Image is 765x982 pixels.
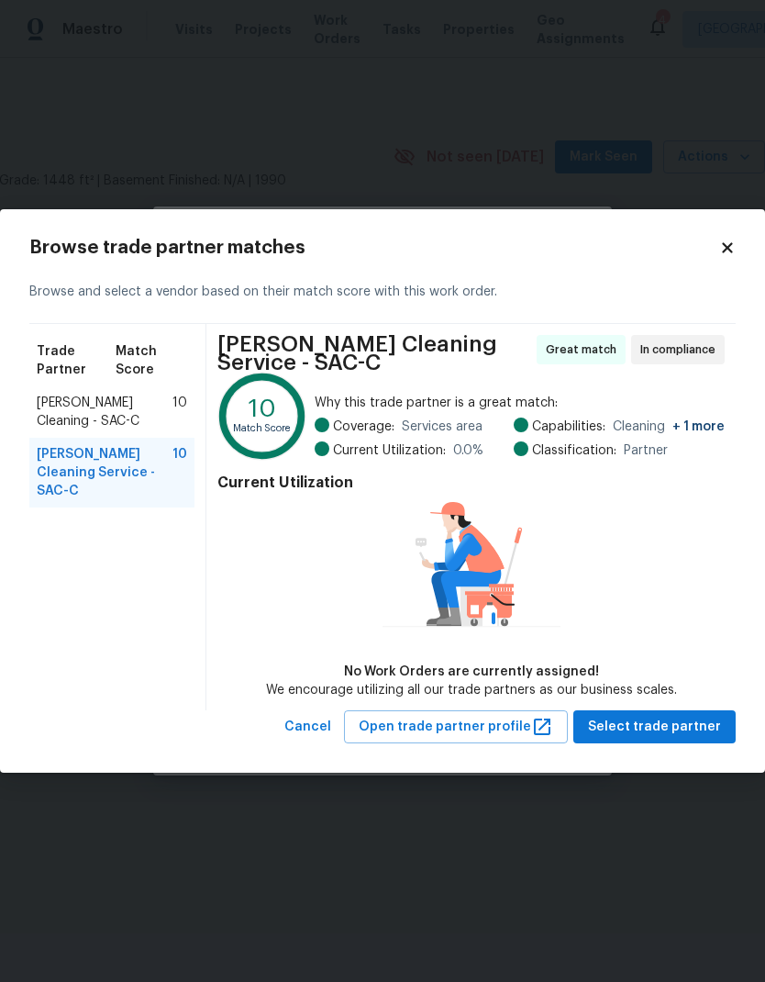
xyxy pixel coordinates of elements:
span: Cleaning [613,418,725,436]
span: 10 [172,445,187,500]
span: [PERSON_NAME] Cleaning - SAC-C [37,394,172,430]
text: 10 [249,396,276,420]
text: Match Score [233,422,292,432]
span: Services area [402,418,482,436]
button: Select trade partner [573,710,736,744]
span: Why this trade partner is a great match: [315,394,725,412]
span: + 1 more [672,420,725,433]
div: Browse and select a vendor based on their match score with this work order. [29,261,736,324]
span: 10 [172,394,187,430]
span: 0.0 % [453,441,483,460]
span: Partner [624,441,668,460]
span: Great match [546,340,624,359]
button: Cancel [277,710,338,744]
div: No Work Orders are currently assigned! [266,663,677,681]
span: Coverage: [333,418,394,436]
span: Select trade partner [588,716,721,739]
span: [PERSON_NAME] Cleaning Service - SAC-C [37,445,172,500]
h4: Current Utilization [217,474,725,492]
span: Trade Partner [37,342,116,379]
span: In compliance [640,340,723,359]
span: Cancel [284,716,331,739]
h2: Browse trade partner matches [29,239,719,257]
button: Open trade partner profile [344,710,568,744]
span: Current Utilization: [333,441,446,460]
span: Classification: [532,441,616,460]
span: Capabilities: [532,418,605,436]
div: We encourage utilizing all our trade partners as our business scales. [266,681,677,699]
span: Match Score [116,342,187,379]
span: [PERSON_NAME] Cleaning Service - SAC-C [217,335,531,372]
span: Open trade partner profile [359,716,553,739]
